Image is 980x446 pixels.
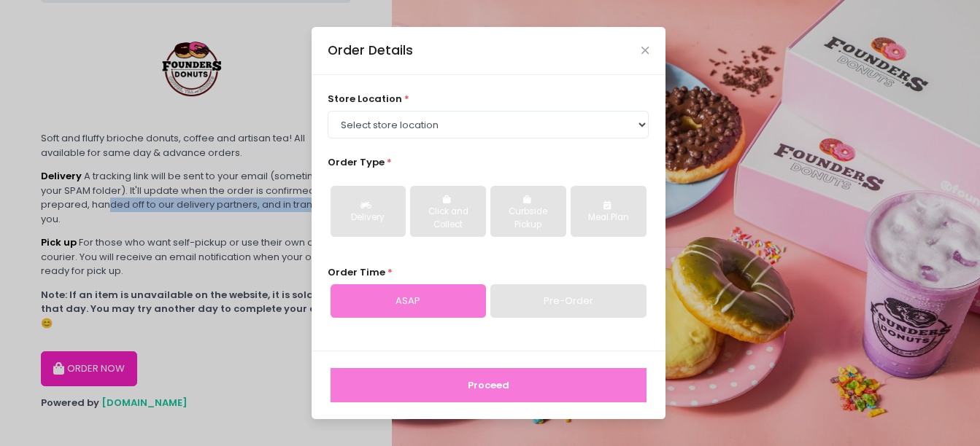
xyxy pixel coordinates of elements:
[341,211,396,224] div: Delivery
[331,186,406,237] button: Delivery
[410,186,485,237] button: Click and Collect
[571,186,646,237] button: Meal Plan
[328,265,385,279] span: Order Time
[501,206,555,231] div: Curbside Pickup
[641,47,649,54] button: Close
[328,92,402,106] span: store location
[581,211,636,224] div: Meal Plan
[328,41,413,60] div: Order Details
[490,186,566,237] button: Curbside Pickup
[331,368,647,403] button: Proceed
[420,206,475,231] div: Click and Collect
[328,155,385,169] span: Order Type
